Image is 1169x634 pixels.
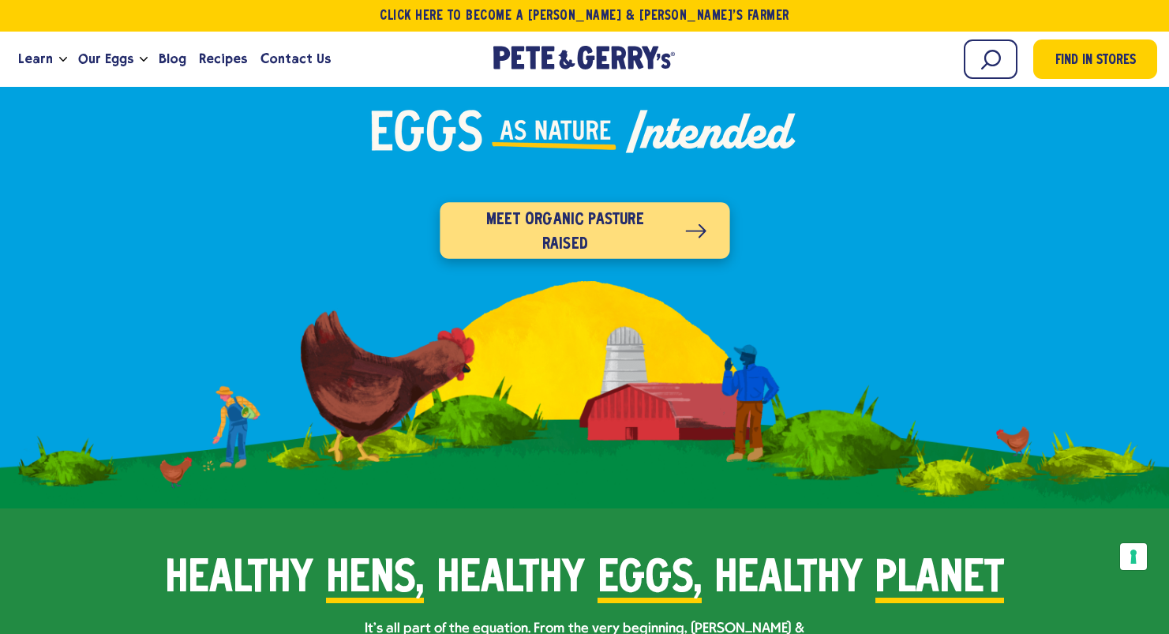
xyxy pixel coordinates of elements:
span: Find in Stores [1055,51,1136,72]
a: Learn [12,38,59,81]
span: healthy [437,556,585,603]
input: Search [964,39,1017,79]
span: Learn [18,49,53,69]
button: Open the dropdown menu for Our Eggs [140,57,148,62]
a: Recipes [193,38,253,81]
span: Healthy [165,556,313,603]
button: Open the dropdown menu for Learn [59,57,67,62]
span: eggs, [598,556,702,603]
span: Meet organic pasture raised [463,208,666,257]
a: Find in Stores [1033,39,1157,79]
span: Our Eggs [78,49,133,69]
button: Your consent preferences for tracking technologies [1120,543,1147,570]
span: Blog [159,49,186,69]
a: Blog [152,38,193,81]
a: Our Eggs [72,38,140,81]
a: Contact Us [254,38,337,81]
span: planet [875,556,1004,603]
span: Contact Us [260,49,331,69]
a: Meet organic pasture raised [440,203,729,259]
span: healthy [714,556,863,603]
span: Recipes [199,49,247,69]
span: hens, [326,556,424,603]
